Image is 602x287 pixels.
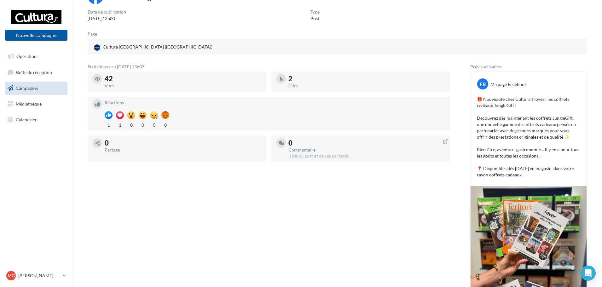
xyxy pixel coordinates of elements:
div: 42 [105,75,261,82]
div: 0 [105,140,261,146]
div: Vues [105,83,261,88]
div: Statistiques au [DATE] 13h07 [88,65,450,69]
div: Prévisualisation [470,65,587,69]
span: Médiathèque [16,101,42,106]
div: [DATE] 12h00 [88,15,126,22]
div: Post [310,15,320,22]
div: 0 [139,121,147,128]
p: 🎁 Nouveauté chez Cultura Troyes : les coffrets cadeaux JungleGift ! Découvrez dès maintenant les ... [477,96,580,178]
span: Boîte de réception [16,69,52,75]
div: Open Intercom Messenger [581,266,596,281]
a: Boîte de réception [4,66,69,79]
div: Date de publication [88,10,126,14]
div: FB [477,78,488,89]
div: Cultura [GEOGRAPHIC_DATA] ([GEOGRAPHIC_DATA]) [93,43,214,52]
div: 1 [116,121,124,128]
div: Partage [105,148,261,152]
span: Opérations [16,54,38,59]
a: Opérations [4,50,69,63]
div: Page [88,32,102,36]
a: Campagnes [4,82,69,95]
div: Type [310,10,320,14]
a: Cultura [GEOGRAPHIC_DATA] ([GEOGRAPHIC_DATA]) [93,43,256,52]
div: 0 [288,140,445,146]
span: MG [8,273,15,279]
div: Commentaire [288,148,445,152]
p: [PERSON_NAME] [18,273,60,279]
span: Campagnes [16,85,38,91]
div: 2 [288,75,445,82]
div: 0 [150,121,158,128]
a: Médiathèque [4,97,69,111]
div: 0 [127,121,135,128]
span: Calendrier [16,117,37,122]
div: Réactions [105,100,445,105]
div: Ma page Facebook [490,81,527,88]
div: 1 [105,121,113,128]
div: Issus du post et de ses partages [288,153,445,159]
div: Clics [288,83,445,88]
div: 0 [161,121,169,128]
a: MG [PERSON_NAME] [5,270,67,282]
a: Calendrier [4,113,69,126]
button: Nouvelle campagne [5,30,67,41]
